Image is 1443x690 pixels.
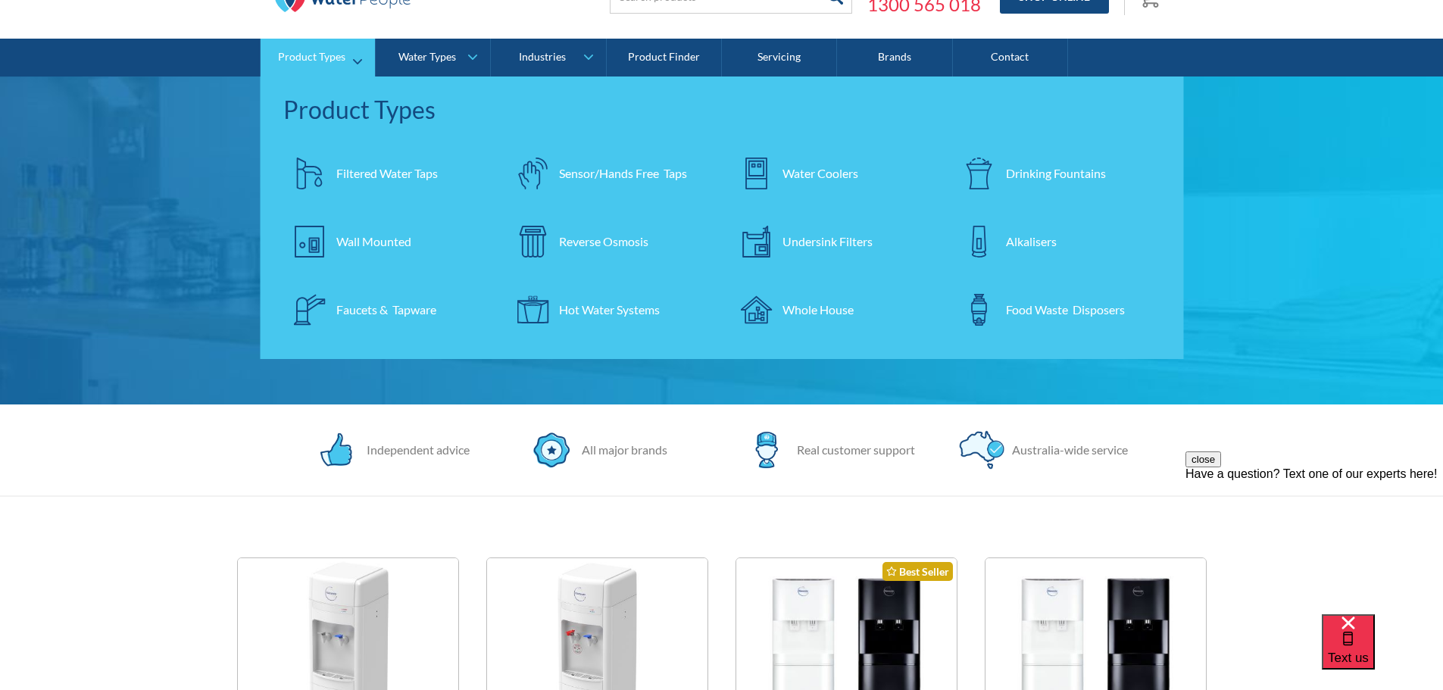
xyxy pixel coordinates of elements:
a: Undersink Filters [729,215,938,268]
a: Water Coolers [729,147,938,200]
a: Water Types [376,39,490,76]
div: Water Types [398,51,456,64]
div: Product Types [278,51,345,64]
a: Brands [837,39,952,76]
a: Product Finder [607,39,722,76]
a: Hot Water Systems [506,283,714,336]
div: Best Seller [882,562,953,581]
a: Contact [953,39,1068,76]
a: Wall Mounted [283,215,492,268]
a: Product Types [261,39,375,76]
a: Reverse Osmosis [506,215,714,268]
div: Whole House [782,301,854,319]
a: Alkalisers [953,215,1161,268]
div: Industries [519,51,566,64]
div: Filtered Water Taps [336,164,438,183]
div: Food Waste Disposers [1006,301,1125,319]
a: Whole House [729,283,938,336]
a: Drinking Fountains [953,147,1161,200]
div: Hot Water Systems [559,301,660,319]
nav: Product Types [261,76,1184,359]
a: Food Waste Disposers [953,283,1161,336]
div: Faucets & Tapware [336,301,436,319]
iframe: podium webchat widget bubble [1322,614,1443,690]
div: Wall Mounted [336,233,411,251]
a: Faucets & Tapware [283,283,492,336]
iframe: podium webchat widget prompt [1185,451,1443,633]
div: Real customer support [789,441,915,459]
div: Undersink Filters [782,233,873,251]
div: Drinking Fountains [1006,164,1106,183]
div: Alkalisers [1006,233,1057,251]
div: Water Coolers [782,164,858,183]
a: Sensor/Hands Free Taps [506,147,714,200]
div: Sensor/Hands Free Taps [559,164,687,183]
div: Product Types [283,92,1161,128]
div: All major brands [574,441,667,459]
a: Servicing [722,39,837,76]
a: Industries [491,39,605,76]
a: Filtered Water Taps [283,147,492,200]
div: Reverse Osmosis [559,233,648,251]
div: Independent advice [359,441,470,459]
div: Australia-wide service [1004,441,1128,459]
